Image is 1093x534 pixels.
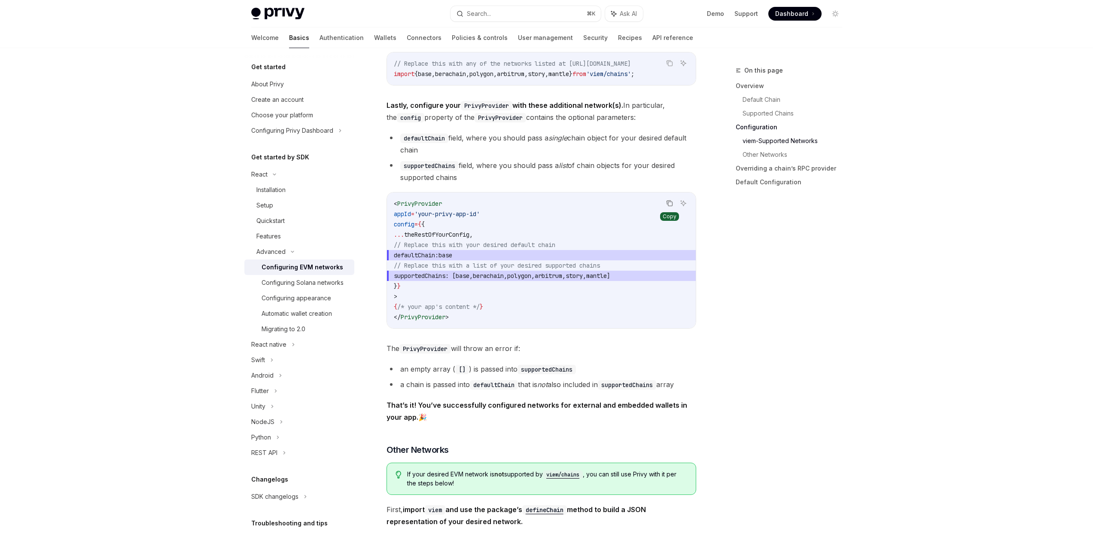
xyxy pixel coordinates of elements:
[251,474,288,485] h5: Changelogs
[244,275,354,290] a: Configuring Solana networks
[394,70,414,78] span: import
[543,470,583,478] a: viem/chains
[394,313,401,321] span: </
[244,92,354,107] a: Create an account
[251,8,304,20] img: light logo
[469,272,473,280] span: ,
[256,200,273,211] div: Setup
[518,27,573,48] a: User management
[537,380,548,389] em: not
[452,27,508,48] a: Policies & controls
[262,262,343,272] div: Configuring EVM networks
[387,444,449,456] span: Other Networks
[445,272,456,280] span: : [
[470,380,518,390] code: defaultChain
[583,27,608,48] a: Security
[828,7,842,21] button: Toggle dark mode
[251,95,304,105] div: Create an account
[432,70,435,78] span: ,
[664,58,675,69] button: Copy the contents from the code block
[535,272,562,280] span: arbitrum
[559,161,568,170] em: list
[251,432,271,442] div: Python
[480,303,483,311] span: }
[387,159,696,183] li: field, where you should pass a of chain objects for your desired supported chains
[494,470,504,478] strong: not
[394,282,397,290] span: }
[394,200,397,207] span: <
[414,70,418,78] span: {
[736,175,849,189] a: Default Configuration
[394,220,414,228] span: config
[456,272,469,280] span: base
[678,198,689,209] button: Ask AI
[251,491,298,502] div: SDK changelogs
[598,380,656,390] code: supportedChains
[445,313,449,321] span: >
[387,363,696,375] li: an empty array ( ) is passed into
[620,9,637,18] span: Ask AI
[734,9,758,18] a: Support
[256,185,286,195] div: Installation
[244,76,354,92] a: About Privy
[418,70,432,78] span: base
[743,148,849,162] a: Other Networks
[397,303,480,311] span: /* your app's content */
[678,58,689,69] button: Ask AI
[397,200,442,207] span: PrivyProvider
[387,378,696,391] li: a chain is passed into that is also included in array
[473,272,504,280] span: berachain
[775,9,808,18] span: Dashboard
[652,27,693,48] a: API reference
[744,65,783,76] span: On this page
[469,231,473,238] span: ,
[394,60,631,67] span: // Replace this with any of the networks listed at [URL][DOMAIN_NAME]
[251,62,286,72] h5: Get started
[251,417,274,427] div: NodeJS
[707,9,724,18] a: Demo
[586,70,631,78] span: 'viem/chains'
[387,401,687,421] strong: That’s it! You’ve successfully configured networks for external and embedded wallets in your app.
[467,9,491,19] div: Search...
[545,70,548,78] span: ,
[618,27,642,48] a: Recipes
[524,70,528,78] span: ,
[387,503,696,528] span: First,
[583,272,586,280] span: ,
[256,216,285,226] div: Quickstart
[262,293,331,303] div: Configuring appearance
[244,182,354,198] a: Installation
[743,134,849,148] a: viem-Supported Networks
[528,70,545,78] span: story
[497,70,524,78] span: arbitrum
[414,220,418,228] span: =
[387,342,696,354] span: The will throw an error if:
[504,272,507,280] span: ,
[400,134,448,143] code: defaultChain
[244,290,354,306] a: Configuring appearance
[256,231,281,241] div: Features
[244,306,354,321] a: Automatic wallet creation
[522,505,567,515] code: defineChain
[493,70,497,78] span: ,
[387,99,696,123] span: In particular, the property of the contains the optional parameters:
[562,272,566,280] span: ,
[244,107,354,123] a: Choose your platform
[251,355,265,365] div: Swift
[507,272,531,280] span: polygon
[414,210,480,218] span: 'your-privy-app-id'
[455,365,469,374] code: []
[586,272,607,280] span: mantle
[320,27,364,48] a: Authentication
[397,113,424,122] code: config
[394,293,397,300] span: >
[396,471,402,479] svg: Tip
[244,229,354,244] a: Features
[374,27,396,48] a: Wallets
[607,272,610,280] span: ]
[394,210,411,218] span: appId
[262,308,332,319] div: Automatic wallet creation
[418,220,421,228] span: {
[566,272,583,280] span: story
[394,262,600,269] span: // Replace this with a list of your desired supported chains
